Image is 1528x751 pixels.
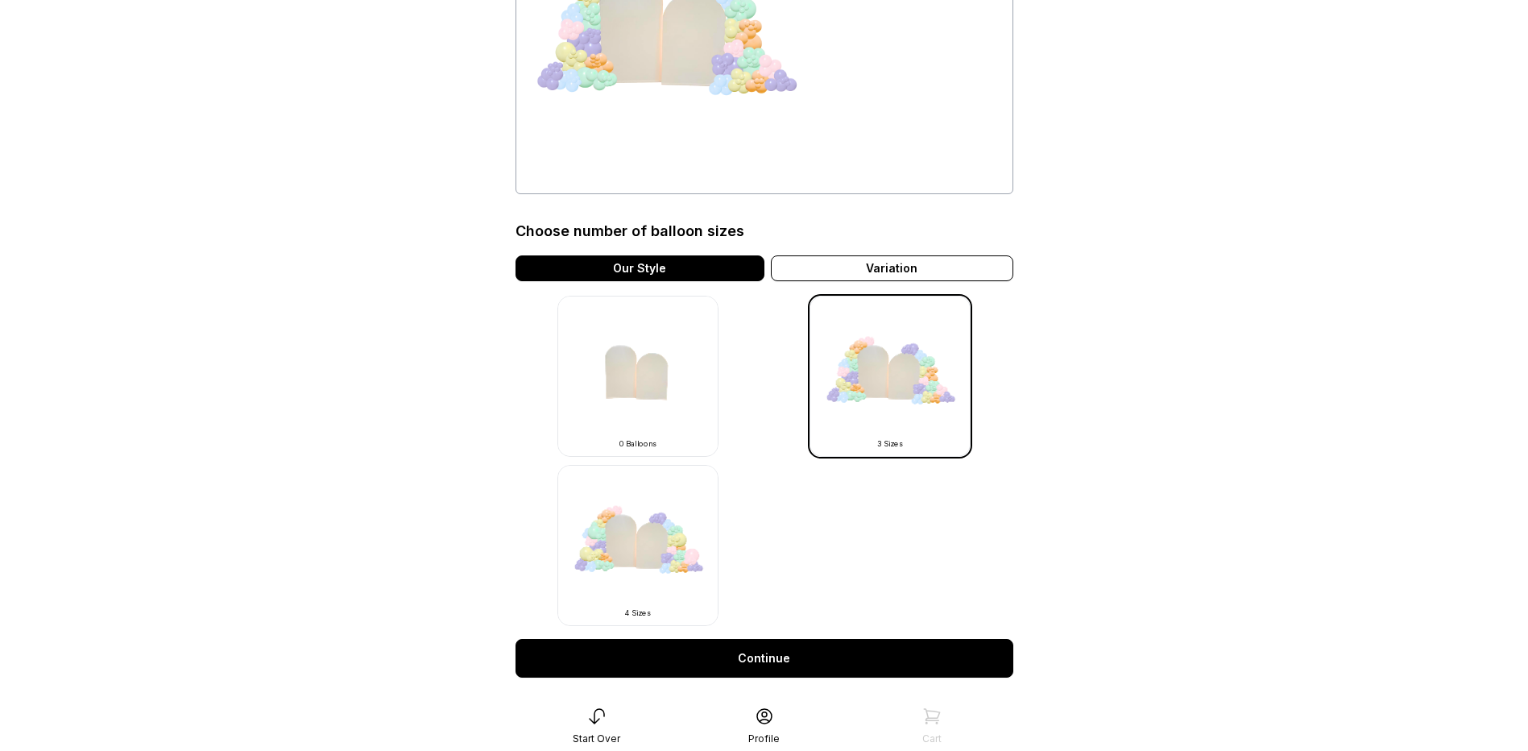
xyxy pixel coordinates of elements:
[516,220,744,243] div: Choose number of balloon sizes
[557,465,718,626] img: -
[557,296,718,457] img: -
[573,732,620,745] div: Start Over
[748,732,780,745] div: Profile
[516,255,764,281] div: Our Style
[922,732,942,745] div: Cart
[810,296,971,457] img: -
[771,255,1013,281] div: Variation
[516,639,1013,678] a: Continue
[578,439,698,449] div: 0 Balloons
[578,608,698,618] div: 4 Sizes
[830,439,950,449] div: 3 Sizes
